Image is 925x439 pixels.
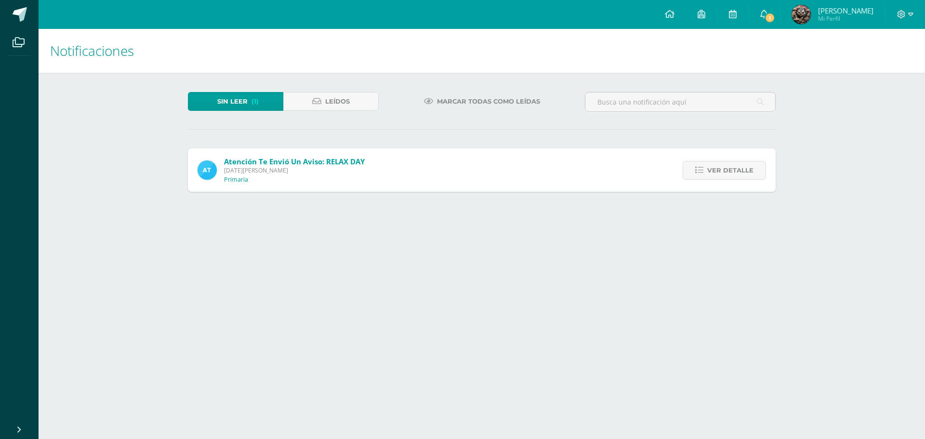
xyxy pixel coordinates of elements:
[707,161,753,179] span: Ver detalle
[198,160,217,180] img: 9fc725f787f6a993fc92a288b7a8b70c.png
[283,92,379,111] a: Leídos
[437,93,540,110] span: Marcar todas como leídas
[818,6,873,15] span: [PERSON_NAME]
[325,93,350,110] span: Leídos
[50,41,134,60] span: Notificaciones
[412,92,552,111] a: Marcar todas como leídas
[188,92,283,111] a: Sin leer(1)
[217,93,248,110] span: Sin leer
[818,14,873,23] span: Mi Perfil
[224,157,365,166] span: Atención te envió un aviso: RELAX DAY
[585,93,775,111] input: Busca una notificación aquí
[224,176,248,184] p: Primaria
[764,13,775,23] span: 1
[792,5,811,24] img: 59b36a082c41914072a936266d466df8.png
[251,93,259,110] span: (1)
[224,166,365,174] span: [DATE][PERSON_NAME]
